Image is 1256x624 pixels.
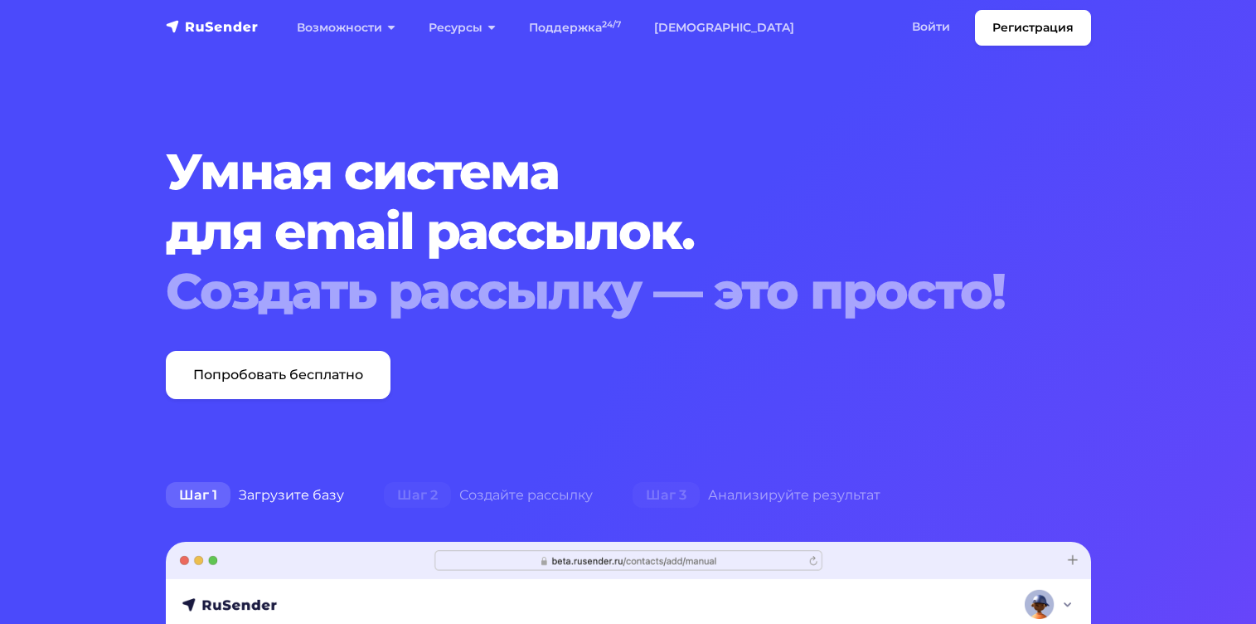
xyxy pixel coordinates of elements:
[895,10,967,44] a: Войти
[166,142,1012,321] h1: Умная система для email рассылок.
[166,482,230,509] span: Шаг 1
[633,482,700,509] span: Шаг 3
[280,11,412,45] a: Возможности
[975,10,1091,46] a: Регистрация
[364,479,613,512] div: Создайте рассылку
[412,11,512,45] a: Ресурсы
[602,19,621,30] sup: 24/7
[638,11,811,45] a: [DEMOGRAPHIC_DATA]
[384,482,451,509] span: Шаг 2
[146,479,364,512] div: Загрузите базу
[166,351,390,399] a: Попробовать бесплатно
[512,11,638,45] a: Поддержка24/7
[613,479,900,512] div: Анализируйте результат
[166,261,1012,321] div: Создать рассылку — это просто!
[166,18,259,35] img: RuSender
